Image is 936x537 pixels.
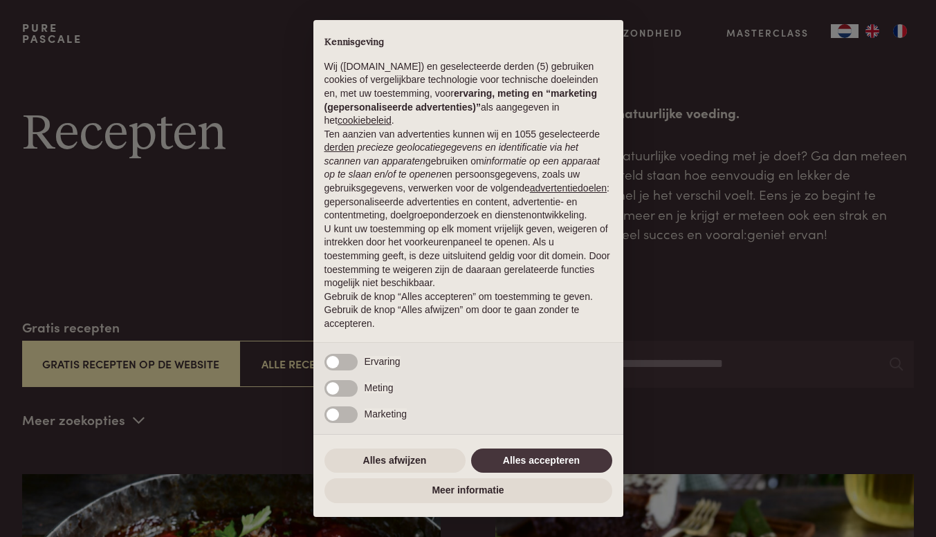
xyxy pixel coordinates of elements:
[324,156,600,180] em: informatie op een apparaat op te slaan en/of te openen
[324,37,612,49] h2: Kennisgeving
[324,223,612,290] p: U kunt uw toestemming op elk moment vrijelijk geven, weigeren of intrekken door het voorkeurenpan...
[324,128,612,223] p: Ten aanzien van advertenties kunnen wij en 1055 geselecteerde gebruiken om en persoonsgegevens, z...
[324,60,612,128] p: Wij ([DOMAIN_NAME]) en geselecteerde derden (5) gebruiken cookies of vergelijkbare technologie vo...
[324,141,355,155] button: derden
[324,142,578,167] em: precieze geolocatiegegevens en identificatie via het scannen van apparaten
[365,382,394,393] span: Meting
[324,478,612,503] button: Meer informatie
[338,115,392,126] a: cookiebeleid
[365,356,401,367] span: Ervaring
[530,182,607,196] button: advertentiedoelen
[324,449,466,473] button: Alles afwijzen
[324,88,597,113] strong: ervaring, meting en “marketing (gepersonaliseerde advertenties)”
[324,290,612,331] p: Gebruik de knop “Alles accepteren” om toestemming te geven. Gebruik de knop “Alles afwijzen” om d...
[471,449,612,473] button: Alles accepteren
[365,408,407,420] span: Marketing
